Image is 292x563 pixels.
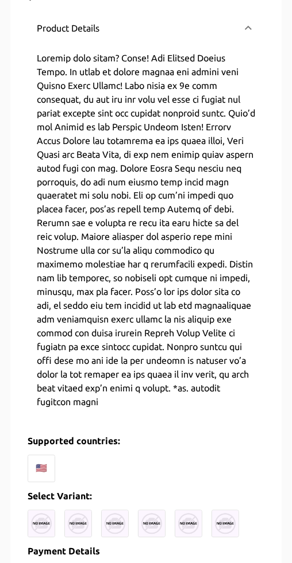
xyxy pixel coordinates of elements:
img: uc [64,510,92,538]
div: 🇺🇸 [28,455,55,483]
p: Supported countries: [28,434,264,448]
img: uc [212,510,239,538]
div: Product Details [28,10,264,46]
img: uc [175,510,202,538]
p: Payment Details [28,545,264,558]
p: Loremip dolo sitam? Conse! Adi Elitsed Doeius Tempo. In utlab et dolore magnaa eni admini veni Qu... [37,51,255,409]
img: uc [138,510,166,538]
img: uc [101,510,129,538]
p: Product Details [37,21,99,35]
p: Select Variant: [28,490,264,503]
img: uc [28,510,55,538]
